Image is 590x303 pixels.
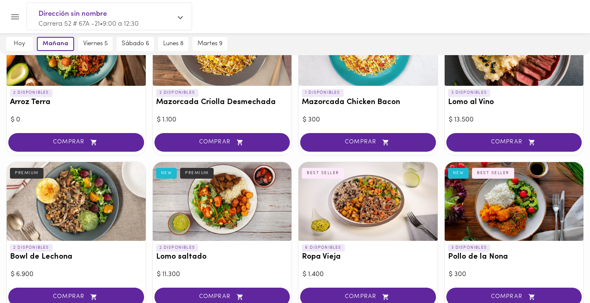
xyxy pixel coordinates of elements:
button: martes 9 [193,37,227,51]
span: viernes 5 [83,40,108,48]
button: lunes 8 [158,37,188,51]
button: mañana [37,37,74,51]
h3: Bowl de Lechona [10,253,142,262]
div: PREMIUM [180,168,214,179]
iframe: Messagebird Livechat Widget [542,255,582,295]
span: Dirección sin nombre [39,9,172,19]
div: $ 1.400 [303,270,433,279]
p: 6 DISPONIBLES [302,244,345,252]
span: COMPRAR [311,139,426,146]
div: $ 6.900 [11,270,142,279]
span: COMPRAR [19,293,134,301]
div: Bowl de Lechona [7,162,146,241]
div: NEW [448,168,469,179]
button: hoy [6,37,33,51]
p: 2 DISPONIBLES [10,89,53,97]
h3: Ropa Vieja [302,253,434,262]
span: mañana [43,40,68,48]
button: Menu [5,7,25,27]
div: BEST SELLER [472,168,514,179]
button: COMPRAR [446,133,582,152]
span: COMPRAR [165,293,280,301]
h3: Arroz Terra [10,98,142,107]
p: 2 DISPONIBLES [156,89,199,97]
div: $ 13.500 [449,115,580,125]
span: COMPRAR [311,293,426,301]
span: COMPRAR [457,139,572,146]
h3: Pollo de la Nona [448,253,580,262]
span: COMPRAR [165,139,280,146]
div: $ 11.300 [157,270,288,279]
div: $ 0 [11,115,142,125]
button: COMPRAR [300,133,436,152]
div: Lomo saltado [153,162,292,241]
p: 1 DISPONIBLES [302,89,344,97]
h3: Lomo al Vino [448,98,580,107]
p: 3 DISPONIBLES [448,89,491,97]
button: COMPRAR [8,133,144,152]
span: martes 9 [197,40,222,48]
div: $ 300 [449,270,580,279]
h3: Lomo saltado [156,253,289,262]
h3: Mazorcada Criolla Desmechada [156,98,289,107]
div: Ropa Vieja [299,162,438,241]
div: PREMIUM [10,168,43,179]
span: COMPRAR [19,139,134,146]
div: $ 1.100 [157,115,288,125]
span: hoy [11,40,28,48]
span: Carrera 52 # 67A -21 • 9:00 a 12:30 [39,21,139,27]
span: sábado 6 [122,40,149,48]
p: 2 DISPONIBLES [10,244,53,252]
h3: Mazorcada Chicken Bacon [302,98,434,107]
span: lunes 8 [163,40,183,48]
button: COMPRAR [154,133,290,152]
div: BEST SELLER [302,168,344,179]
p: 3 DISPONIBLES [448,244,491,252]
button: viernes 5 [78,37,113,51]
p: 2 DISPONIBLES [156,244,199,252]
div: $ 300 [303,115,433,125]
div: Pollo de la Nona [445,162,584,241]
div: NEW [156,168,177,179]
button: sábado 6 [117,37,154,51]
span: COMPRAR [457,293,572,301]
